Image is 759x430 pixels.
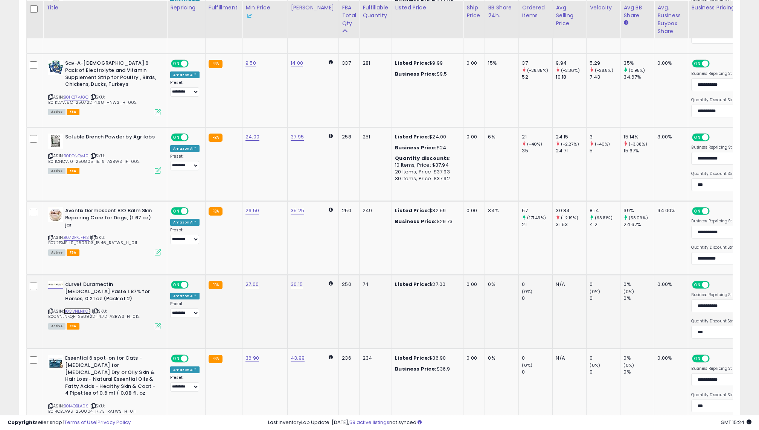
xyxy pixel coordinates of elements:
[556,355,581,362] div: N/A
[170,366,200,373] div: Amazon AI *
[245,281,259,288] a: 27.00
[65,207,157,230] b: Aventix Dermoscent BIO Balm Skin Repairing Care for Dogs, (1.67 oz) jar
[623,60,654,67] div: 35%
[522,369,552,375] div: 0
[395,218,457,225] div: $29.73
[623,281,654,288] div: 0%
[590,221,620,228] div: 4.2
[187,356,200,362] span: OFF
[466,134,479,140] div: 0.00
[590,74,620,81] div: 7.43
[172,208,181,214] span: ON
[709,61,721,67] span: OFF
[395,59,429,67] b: Listed Price:
[691,245,746,250] label: Quantity Discount Strategy:
[48,323,66,330] span: All listings currently available for purchase on Amazon
[590,362,600,368] small: (0%)
[395,155,449,162] b: Quantity discounts
[48,281,161,328] div: ASIN:
[64,419,96,426] a: Terms of Use
[342,134,354,140] div: 258
[527,67,548,73] small: (-28.85%)
[65,60,157,90] b: Sav-A-[DEMOGRAPHIC_DATA] 9 Pack of Electrolyte and Vitamin Supplement Strip for Poultry , Birds, ...
[245,12,284,20] div: Some or all of the values in this column are provided from Inventory Lab.
[67,109,79,115] span: FBA
[64,153,88,159] a: B011ONQVJ0
[522,207,552,214] div: 57
[623,134,654,140] div: 15.14%
[709,282,721,288] span: OFF
[172,134,181,141] span: ON
[8,419,35,426] strong: Copyright
[693,61,703,67] span: ON
[363,281,386,288] div: 74
[691,97,746,103] label: Quantity Discount Strategy:
[245,4,284,20] div: Min Price
[488,4,515,20] div: BB Share 24h.
[590,207,620,214] div: 8.14
[48,94,137,105] span: | SKU: B01K27VJ8C_250722_4.68_HNWS_H_002
[623,4,651,20] div: Avg BB Share
[709,356,721,362] span: OFF
[721,419,751,426] span: 2025-10-10 15:24 GMT
[172,356,181,362] span: ON
[395,155,457,162] div: :
[556,207,586,214] div: 30.84
[527,141,543,147] small: (-40%)
[349,419,389,426] a: 59 active listings
[291,281,303,288] a: 30.15
[466,60,479,67] div: 0.00
[65,134,157,143] b: Soluble Drench Powder by Agrilabs
[657,207,682,214] div: 94.00%
[522,295,552,302] div: 0
[590,60,620,67] div: 5.29
[209,134,223,142] small: FBA
[590,295,620,302] div: 0
[48,207,63,222] img: 41dA9Oz1VoL._SL40_.jpg
[395,169,457,175] div: 20 Items, Price: $37.93
[488,60,513,67] div: 15%
[590,369,620,375] div: 0
[590,147,620,154] div: 5
[693,282,703,288] span: ON
[488,207,513,214] div: 34%
[395,365,436,372] b: Business Price:
[245,12,253,20] img: InventoryLab Logo
[657,60,682,67] div: 0.00%
[209,281,223,289] small: FBA
[522,60,552,67] div: 37
[709,208,721,214] span: OFF
[98,419,131,426] a: Privacy Policy
[48,249,66,256] span: All listings currently available for purchase on Amazon
[245,133,259,141] a: 24.00
[48,308,140,319] span: | SKU: B0CVNLNKQF_250922_14.72_ASBWS_H_012
[8,419,131,426] div: seller snap | |
[67,323,79,330] span: FBA
[395,162,457,169] div: 10 Items, Price: $37.94
[657,134,682,140] div: 3.00%
[657,355,682,362] div: 0.00%
[522,289,532,295] small: (0%)
[64,94,88,100] a: B01K27VJ8C
[395,144,436,151] b: Business Price:
[691,219,746,224] label: Business Repricing Strategy:
[395,71,457,77] div: $9.5
[691,292,746,298] label: Business Repricing Strategy:
[527,215,546,221] small: (171.43%)
[488,134,513,140] div: 6%
[187,134,200,141] span: OFF
[245,354,259,362] a: 36.90
[623,221,654,228] div: 24.67%
[595,67,613,73] small: (-28.8%)
[556,60,586,67] div: 9.94
[623,289,634,295] small: (0%)
[395,354,429,362] b: Listed Price:
[561,215,578,221] small: (-2.19%)
[561,141,579,147] small: (-2.27%)
[291,133,304,141] a: 37.95
[170,145,200,152] div: Amazon AI *
[395,144,457,151] div: $24
[522,147,552,154] div: 35
[522,362,532,368] small: (0%)
[623,74,654,81] div: 34.67%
